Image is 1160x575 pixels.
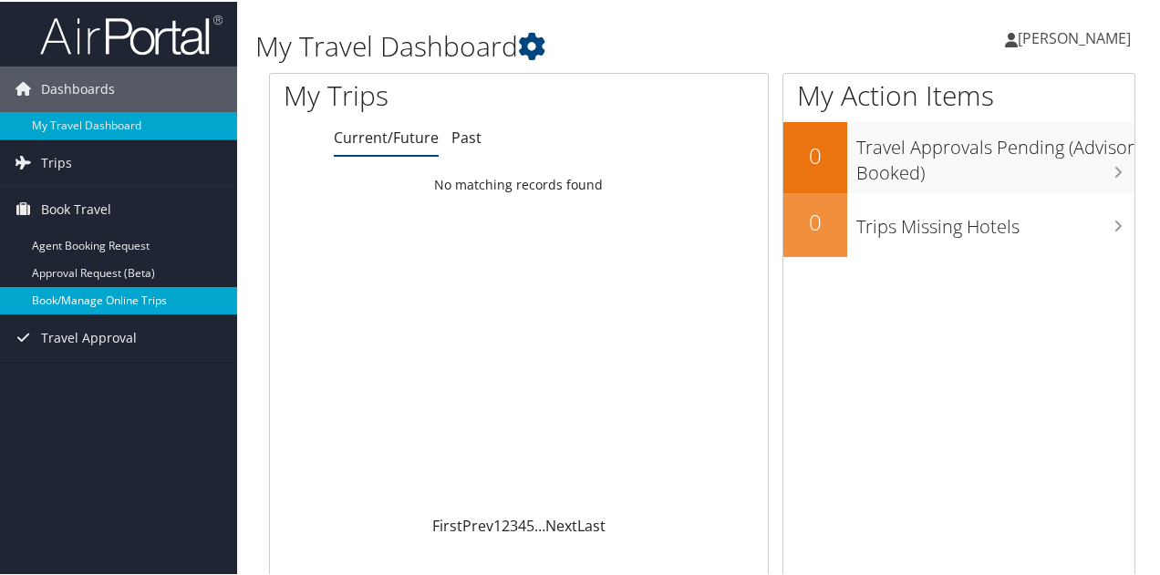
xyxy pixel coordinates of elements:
span: … [534,514,545,534]
a: [PERSON_NAME] [1005,9,1149,64]
h3: Travel Approvals Pending (Advisor Booked) [856,124,1134,184]
h1: My Trips [284,75,546,113]
a: 3 [510,514,518,534]
a: 2 [502,514,510,534]
a: 0Travel Approvals Pending (Advisor Booked) [783,120,1134,190]
a: First [432,514,462,534]
h2: 0 [783,139,847,169]
a: 4 [518,514,526,534]
a: 0Trips Missing Hotels [783,191,1134,255]
td: No matching records found [270,167,768,200]
a: Past [451,126,482,146]
a: 5 [526,514,534,534]
span: Dashboards [41,65,115,110]
span: Travel Approval [41,313,137,359]
span: Trips [41,139,72,184]
a: Prev [462,514,493,534]
h3: Trips Missing Hotels [856,203,1134,238]
img: airportal-logo.png [40,12,223,55]
a: Last [577,514,606,534]
h1: My Travel Dashboard [255,26,851,64]
h1: My Action Items [783,75,1134,113]
span: Book Travel [41,185,111,231]
a: Current/Future [334,126,439,146]
a: Next [545,514,577,534]
span: [PERSON_NAME] [1018,26,1131,46]
a: 1 [493,514,502,534]
h2: 0 [783,205,847,236]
